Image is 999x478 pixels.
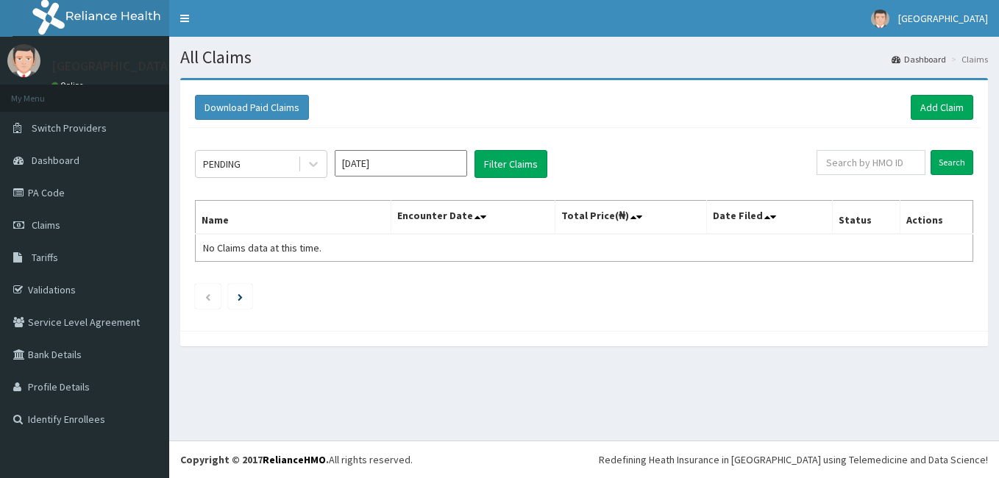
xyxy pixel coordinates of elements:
th: Status [832,201,900,235]
button: Download Paid Claims [195,95,309,120]
input: Select Month and Year [335,150,467,176]
li: Claims [948,53,988,65]
th: Total Price(₦) [555,201,706,235]
a: Next page [238,290,243,303]
a: Dashboard [892,53,946,65]
span: No Claims data at this time. [203,241,321,254]
p: [GEOGRAPHIC_DATA] [51,60,173,73]
button: Filter Claims [474,150,547,178]
img: User Image [871,10,889,28]
th: Encounter Date [391,201,555,235]
img: User Image [7,44,40,77]
span: Switch Providers [32,121,107,135]
span: [GEOGRAPHIC_DATA] [898,12,988,25]
th: Date Filed [707,201,833,235]
input: Search [931,150,973,175]
strong: Copyright © 2017 . [180,453,329,466]
a: Add Claim [911,95,973,120]
span: Dashboard [32,154,79,167]
a: RelianceHMO [263,453,326,466]
input: Search by HMO ID [817,150,925,175]
th: Name [196,201,391,235]
footer: All rights reserved. [169,440,999,478]
div: Redefining Heath Insurance in [GEOGRAPHIC_DATA] using Telemedicine and Data Science! [599,452,988,467]
a: Online [51,80,87,90]
h1: All Claims [180,48,988,67]
span: Tariffs [32,251,58,264]
div: PENDING [203,157,241,171]
a: Previous page [205,290,211,303]
span: Claims [32,218,60,232]
th: Actions [900,201,973,235]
